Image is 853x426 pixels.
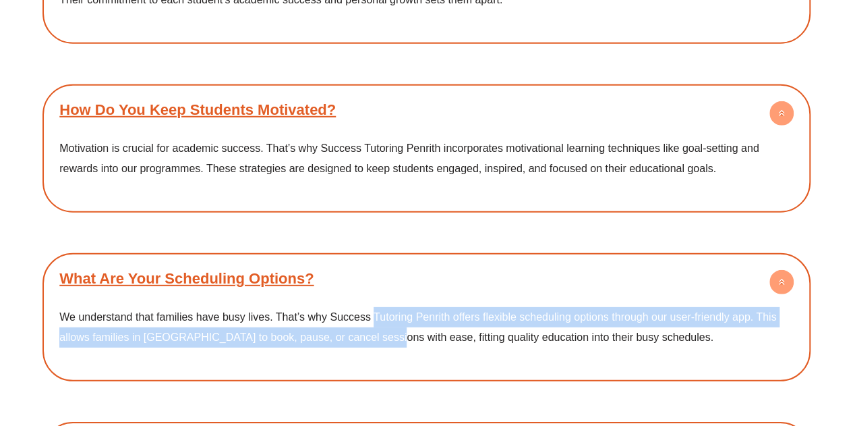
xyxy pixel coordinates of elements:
iframe: Chat Widget [628,273,853,426]
p: Motivation is crucial for academic success. That’s why Success Tutoring Penrith incorporates moti... [59,138,794,178]
div: What Are Your Scheduling Options? [49,297,804,375]
div: What Are Your Scheduling Options? [49,260,804,297]
p: We understand that families have busy lives. That’s why Success Tutoring Penrith offers flexible ... [59,307,794,347]
a: How Do You Keep Students Motivated? [59,101,336,118]
div: How Do You Keep Students Motivated? [49,91,804,128]
div: How Do You Keep Students Motivated? [49,128,804,206]
a: What Are Your Scheduling Options? [59,270,314,287]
